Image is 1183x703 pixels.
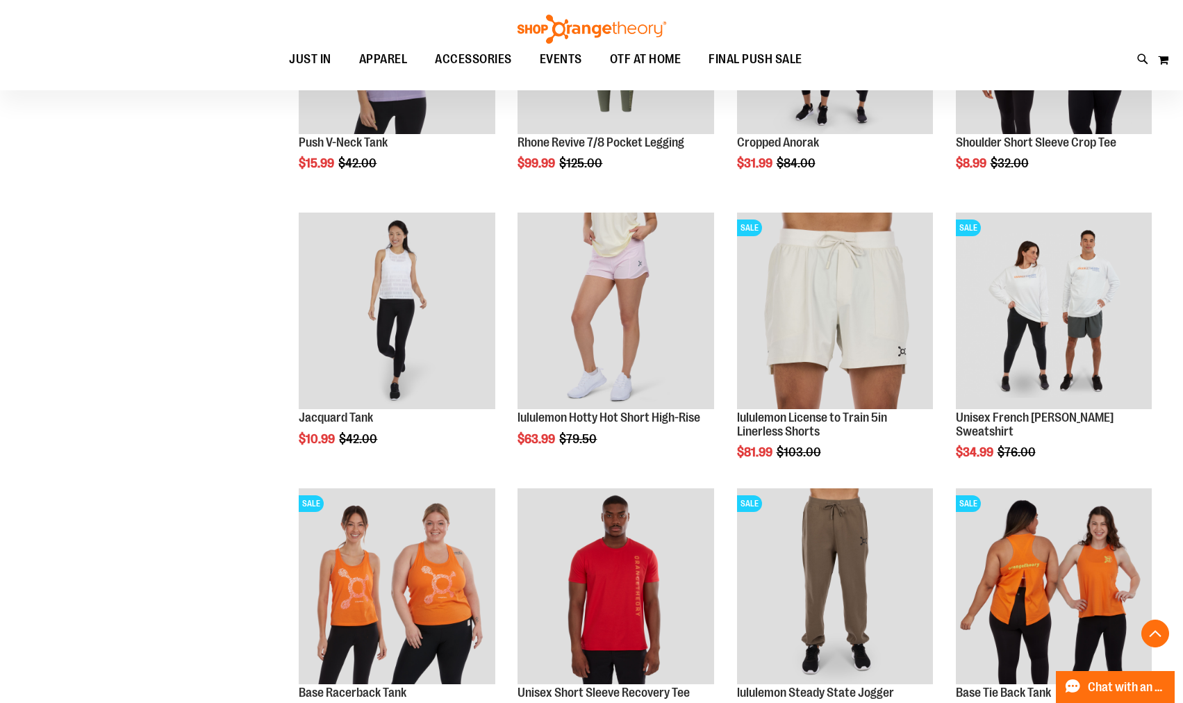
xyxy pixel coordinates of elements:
[518,686,690,700] a: Unisex Short Sleeve Recovery Tee
[526,44,596,76] a: EVENTS
[998,445,1038,459] span: $76.00
[518,135,684,149] a: Rhone Revive 7/8 Pocket Legging
[737,495,762,512] span: SALE
[518,156,557,170] span: $99.99
[610,44,681,75] span: OTF AT HOME
[737,213,933,411] a: lululemon License to Train 5in Linerless ShortsSALE
[299,411,373,424] a: Jacquard Tank
[299,686,406,700] a: Base Racerback Tank
[435,44,512,75] span: ACCESSORIES
[956,411,1114,438] a: Unisex French [PERSON_NAME] Sweatshirt
[518,432,557,446] span: $63.99
[956,213,1152,408] img: Unisex French Terry Crewneck Sweatshirt primary image
[292,206,502,481] div: product
[338,156,379,170] span: $42.00
[1088,681,1166,694] span: Chat with an Expert
[956,220,981,236] span: SALE
[299,488,495,684] img: Product image for Base Racerback Tank
[956,488,1152,686] a: Product image for Base Tie Back TankSALE
[737,488,933,686] a: lululemon Steady State JoggerSALE
[299,495,324,512] span: SALE
[515,15,668,44] img: Shop Orangetheory
[777,156,818,170] span: $84.00
[1056,671,1175,703] button: Chat with an Expert
[737,411,887,438] a: lululemon License to Train 5in Linerless Shorts
[299,156,336,170] span: $15.99
[359,44,408,75] span: APPAREL
[956,686,1051,700] a: Base Tie Back Tank
[518,213,713,411] a: lululemon Hotty Hot Short High-Rise
[518,411,700,424] a: lululemon Hotty Hot Short High-Rise
[956,213,1152,411] a: Unisex French Terry Crewneck Sweatshirt primary imageSALE
[511,206,720,481] div: product
[299,135,388,149] a: Push V-Neck Tank
[991,156,1031,170] span: $32.00
[299,488,495,686] a: Product image for Base Racerback TankSALE
[1141,620,1169,647] button: Back To Top
[518,213,713,408] img: lululemon Hotty Hot Short High-Rise
[737,156,775,170] span: $31.99
[345,44,422,76] a: APPAREL
[956,445,995,459] span: $34.99
[559,156,604,170] span: $125.00
[559,432,599,446] span: $79.50
[956,156,988,170] span: $8.99
[737,135,819,149] a: Cropped Anorak
[275,44,345,76] a: JUST IN
[949,206,1159,495] div: product
[540,44,582,75] span: EVENTS
[737,686,894,700] a: lululemon Steady State Jogger
[518,488,713,686] a: Product image for Unisex Short Sleeve Recovery Tee
[737,220,762,236] span: SALE
[518,488,713,684] img: Product image for Unisex Short Sleeve Recovery Tee
[956,135,1116,149] a: Shoulder Short Sleeve Crop Tee
[737,213,933,408] img: lululemon License to Train 5in Linerless Shorts
[299,432,337,446] span: $10.99
[339,432,379,446] span: $42.00
[421,44,526,76] a: ACCESSORIES
[695,44,816,75] a: FINAL PUSH SALE
[709,44,802,75] span: FINAL PUSH SALE
[777,445,823,459] span: $103.00
[737,445,775,459] span: $81.99
[956,495,981,512] span: SALE
[596,44,695,76] a: OTF AT HOME
[956,488,1152,684] img: Product image for Base Tie Back Tank
[289,44,331,75] span: JUST IN
[737,488,933,684] img: lululemon Steady State Jogger
[299,213,495,408] img: Front view of Jacquard Tank
[730,206,940,495] div: product
[299,213,495,411] a: Front view of Jacquard Tank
